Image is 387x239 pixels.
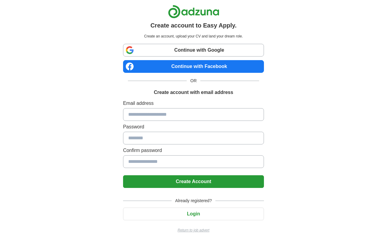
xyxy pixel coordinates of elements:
[187,78,200,84] span: OR
[123,147,264,154] label: Confirm password
[168,5,219,18] img: Adzuna logo
[123,100,264,107] label: Email address
[123,175,264,188] button: Create Account
[123,44,264,57] a: Continue with Google
[123,228,264,233] a: Return to job advert
[151,21,237,30] h1: Create account to Easy Apply.
[154,89,233,96] h1: Create account with email address
[123,123,264,131] label: Password
[124,34,263,39] p: Create an account, upload your CV and land your dream role.
[123,60,264,73] a: Continue with Facebook
[123,211,264,216] a: Login
[172,198,215,204] span: Already registered?
[123,208,264,220] button: Login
